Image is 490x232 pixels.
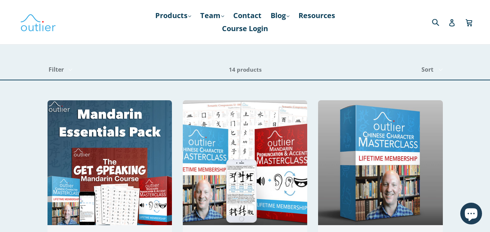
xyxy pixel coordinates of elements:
[152,9,195,22] a: Products
[197,9,228,22] a: Team
[20,12,56,33] img: Outlier Linguistics
[183,100,307,225] img: Chinese Total Package Outlier Linguistics
[295,9,339,22] a: Resources
[458,203,484,226] inbox-online-store-chat: Shopify online store chat
[230,9,265,22] a: Contact
[430,14,450,29] input: Search
[267,9,293,22] a: Blog
[318,100,442,225] img: Outlier Chinese Character Masterclass Outlier Linguistics
[48,100,172,225] img: Mandarin Essentials Pack
[218,22,272,35] a: Course Login
[229,66,262,73] span: 14 products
